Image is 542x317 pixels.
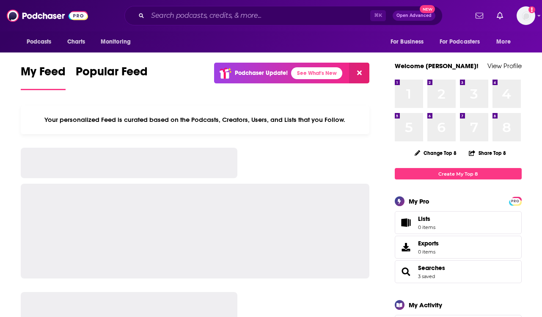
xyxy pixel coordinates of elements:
span: Podcasts [27,36,52,48]
a: Lists [395,211,522,234]
a: My Feed [21,64,66,90]
button: Show profile menu [517,6,535,25]
button: open menu [95,34,142,50]
a: See What's New [291,67,342,79]
span: For Podcasters [440,36,480,48]
div: My Activity [409,301,442,309]
a: Create My Top 8 [395,168,522,179]
span: Charts [67,36,85,48]
span: Logged in as sarahhallprinc [517,6,535,25]
a: Welcome [PERSON_NAME]! [395,62,479,70]
a: Charts [62,34,91,50]
div: My Pro [409,197,429,205]
div: Your personalized Feed is curated based on the Podcasts, Creators, Users, and Lists that you Follow. [21,105,370,134]
input: Search podcasts, credits, & more... [148,9,370,22]
span: Exports [418,240,439,247]
span: Exports [398,241,415,253]
button: open menu [21,34,63,50]
button: Change Top 8 [410,148,462,158]
button: Open AdvancedNew [393,11,435,21]
a: Popular Feed [76,64,148,90]
a: Searches [398,266,415,278]
span: 0 items [418,249,439,255]
a: 3 saved [418,273,435,279]
a: Show notifications dropdown [493,8,506,23]
span: Monitoring [101,36,131,48]
button: open menu [434,34,492,50]
span: Popular Feed [76,64,148,84]
a: PRO [510,198,520,204]
a: Exports [395,236,522,259]
span: More [496,36,511,48]
img: Podchaser - Follow, Share and Rate Podcasts [7,8,88,24]
div: Search podcasts, credits, & more... [124,6,443,25]
span: For Business [391,36,424,48]
a: Searches [418,264,445,272]
button: open menu [385,34,435,50]
span: Lists [398,217,415,229]
img: User Profile [517,6,535,25]
button: Share Top 8 [468,145,506,161]
button: open menu [490,34,521,50]
span: My Feed [21,64,66,84]
a: View Profile [487,62,522,70]
span: ⌘ K [370,10,386,21]
span: Open Advanced [396,14,432,18]
span: PRO [510,198,520,204]
span: 0 items [418,224,435,230]
span: Lists [418,215,435,223]
span: Lists [418,215,430,223]
p: Podchaser Update! [235,69,288,77]
span: Searches [395,260,522,283]
svg: Add a profile image [528,6,535,13]
a: Show notifications dropdown [472,8,487,23]
span: New [420,5,435,13]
